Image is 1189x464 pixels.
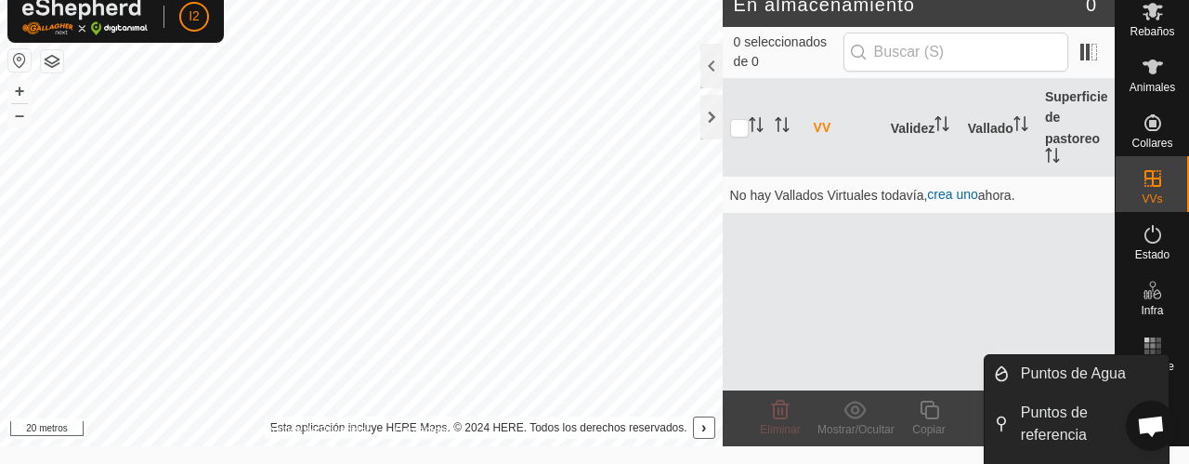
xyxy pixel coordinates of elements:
font: Collares [1131,137,1172,150]
a: Puntos de referencia [1010,394,1169,454]
button: – [8,104,31,126]
font: Mapa de Calor [1130,360,1174,384]
font: ahora. [978,188,1015,203]
font: No hay Vallados Virtuales todavía, [730,188,928,203]
li: Puntos de Agua [985,355,1169,392]
font: Copiar [912,423,945,436]
button: + [8,80,31,102]
span: › [701,419,706,435]
font: 0 seleccionados de 0 [734,34,827,69]
font: Animales [1130,81,1175,94]
p-sorticon: Activar para ordenar [934,119,949,134]
font: Puntos de Agua [1021,365,1126,381]
font: – [15,105,24,125]
font: Estado [1135,248,1169,261]
li: Puntos de referencia [985,394,1169,454]
input: Buscar (S) [843,33,1068,72]
p-sorticon: Activar para ordenar [749,120,764,135]
div: Chat abierto [1126,401,1176,451]
button: › [694,418,714,438]
font: Vallado [968,121,1013,136]
button: Capas del Mapa [41,50,63,73]
a: Contáctenos [395,422,457,439]
font: Rebaños [1130,25,1174,38]
font: Mostrar/Ocultar [817,423,895,436]
button: Restablecer Mapa [8,49,31,72]
font: Eliminar [760,423,800,436]
a: Puntos de Agua [1010,355,1169,392]
font: Validez [891,121,934,136]
font: + [15,81,25,100]
font: Infra [1141,304,1163,317]
font: VV [814,120,831,135]
p-sorticon: Activar para ordenar [1045,151,1060,166]
a: crea uno [927,187,977,202]
font: Esta aplicación incluye HERE Maps. © 2024 HERE. Todos los derechos reservados. [270,421,687,434]
font: Contáctenos [395,424,457,437]
a: Política de Privacidad [265,422,372,439]
font: VVs [1142,192,1162,205]
font: I2 [189,8,200,23]
p-sorticon: Activar para ordenar [1013,119,1028,134]
font: Superficie de pastoreo [1045,89,1108,145]
p-sorticon: Activar para ordenar [775,120,790,135]
font: Política de Privacidad [265,424,372,437]
font: Puntos de referencia [1021,404,1088,443]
